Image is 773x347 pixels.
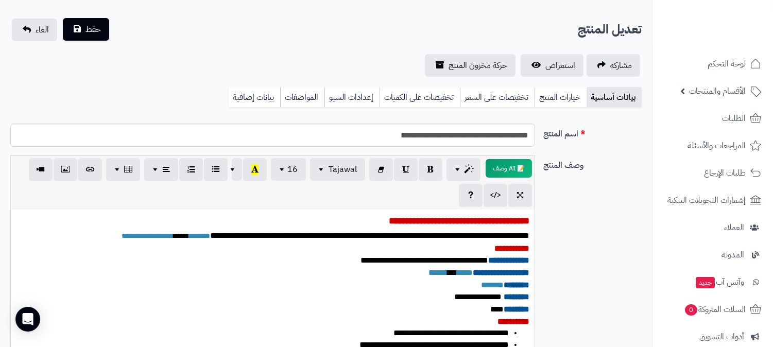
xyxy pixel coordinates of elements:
span: مشاركه [610,59,632,72]
a: استعراض [521,54,583,77]
span: طلبات الإرجاع [704,166,746,180]
a: حركة مخزون المنتج [425,54,516,77]
span: Tajawal [329,163,357,176]
a: العملاء [659,215,767,240]
span: إشعارات التحويلات البنكية [667,193,746,207]
label: وصف المنتج [539,155,646,171]
a: خيارات المنتج [535,87,587,108]
button: Tajawal [310,158,365,181]
span: حركة مخزون المنتج [449,59,507,72]
span: 0 [685,304,697,316]
a: السلات المتروكة0 [659,297,767,322]
a: تخفيضات على الكميات [380,87,460,108]
span: لوحة التحكم [708,57,746,71]
label: اسم المنتج [539,124,646,140]
span: حفظ [85,23,101,36]
span: أدوات التسويق [699,329,744,344]
button: حفظ [63,18,109,41]
button: 📝 AI وصف [486,159,532,178]
h2: تعديل المنتج [578,19,642,40]
a: مشاركه [587,54,640,77]
span: الأقسام والمنتجات [689,84,746,98]
span: العملاء [724,220,744,235]
span: السلات المتروكة [684,302,746,317]
a: إعدادات السيو [324,87,380,108]
span: 16 [287,163,298,176]
span: استعراض [545,59,575,72]
img: logo-2.png [703,26,763,48]
a: إشعارات التحويلات البنكية [659,188,767,213]
span: المراجعات والأسئلة [688,138,746,153]
a: الغاء [12,19,57,41]
a: تخفيضات على السعر [460,87,535,108]
a: بيانات أساسية [587,87,642,108]
a: الطلبات [659,106,767,131]
span: الطلبات [722,111,746,126]
span: جديد [696,277,715,288]
a: لوحة التحكم [659,51,767,76]
a: وآتس آبجديد [659,270,767,294]
a: بيانات إضافية [229,87,280,108]
a: طلبات الإرجاع [659,161,767,185]
span: الغاء [36,24,49,36]
div: Open Intercom Messenger [15,307,40,332]
span: وآتس آب [695,275,744,289]
span: المدونة [722,248,744,262]
a: المواصفات [280,87,324,108]
a: المدونة [659,242,767,267]
a: المراجعات والأسئلة [659,133,767,158]
button: 16 [271,158,306,181]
